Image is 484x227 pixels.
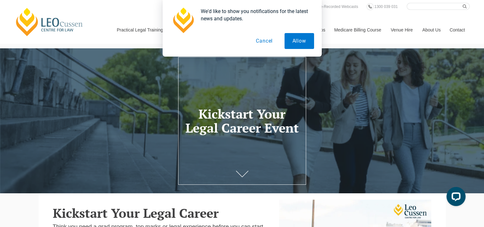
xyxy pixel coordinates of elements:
[441,184,468,211] iframe: LiveChat chat widget
[170,8,196,33] img: notification icon
[53,206,270,220] h2: Kickstart Your Legal Career
[184,107,300,135] h1: Kickstart Your Legal Career Event
[284,33,314,49] button: Allow
[248,33,281,49] button: Cancel
[196,8,314,22] div: We'd like to show you notifications for the latest news and updates.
